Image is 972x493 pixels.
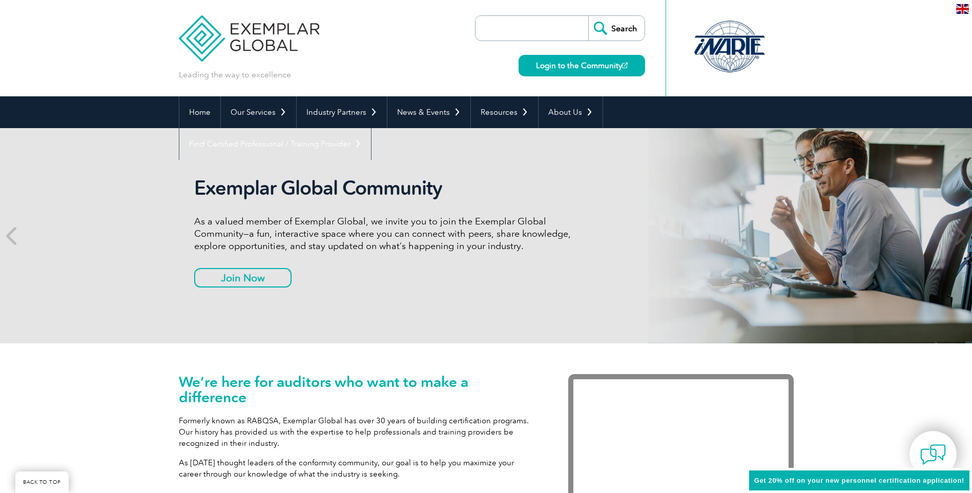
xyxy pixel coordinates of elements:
a: Resources [471,96,538,128]
p: Leading the way to excellence [179,69,291,80]
p: As [DATE] thought leaders of the conformity community, our goal is to help you maximize your care... [179,457,537,480]
p: As a valued member of Exemplar Global, we invite you to join the Exemplar Global Community—a fun,... [194,215,578,252]
img: en [956,4,969,14]
a: Find Certified Professional / Training Provider [179,128,371,160]
input: Search [588,16,645,40]
p: Formerly known as RABQSA, Exemplar Global has over 30 years of building certification programs. O... [179,415,537,449]
img: open_square.png [622,63,628,68]
h2: Exemplar Global Community [194,176,578,200]
a: Join Now [194,268,292,287]
a: About Us [539,96,603,128]
a: Our Services [221,96,296,128]
a: News & Events [387,96,470,128]
span: Get 20% off on your new personnel certification application! [754,477,964,484]
a: Industry Partners [297,96,387,128]
a: Home [179,96,220,128]
h1: We’re here for auditors who want to make a difference [179,374,537,405]
img: contact-chat.png [920,442,946,467]
a: Login to the Community [519,55,645,76]
a: BACK TO TOP [15,471,69,493]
